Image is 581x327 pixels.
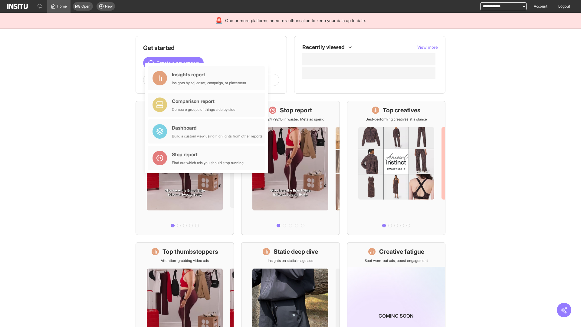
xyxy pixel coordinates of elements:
div: Dashboard [172,124,263,131]
h1: Top creatives [383,106,421,114]
span: Create a new report [156,59,199,67]
p: Attention-grabbing video ads [161,258,209,263]
h1: Top thumbstoppers [162,247,218,256]
a: Stop reportSave £24,792.15 in wasted Meta ad spend [241,101,340,235]
span: One or more platforms need re-authorisation to keep your data up to date. [225,18,366,24]
div: Insights by ad, adset, campaign, or placement [172,81,246,85]
div: Comparison report [172,97,235,105]
a: Top creativesBest-performing creatives at a glance [347,101,445,235]
p: Save £24,792.15 in wasted Meta ad spend [257,117,324,122]
div: Find out which ads you should stop running [172,160,244,165]
div: Insights report [172,71,246,78]
button: View more [417,44,438,50]
p: Insights on static image ads [268,258,313,263]
h1: Get started [143,44,279,52]
div: Compare groups of things side by side [172,107,235,112]
button: Create a new report [143,57,204,69]
p: Best-performing creatives at a glance [366,117,427,122]
span: Home [57,4,67,9]
img: Logo [7,4,28,9]
div: Build a custom view using highlights from other reports [172,134,263,139]
div: 🚨 [215,16,223,25]
a: What's live nowSee all active ads instantly [136,101,234,235]
span: Open [81,4,90,9]
div: Stop report [172,151,244,158]
span: New [105,4,113,9]
h1: Stop report [280,106,312,114]
h1: Static deep dive [274,247,318,256]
